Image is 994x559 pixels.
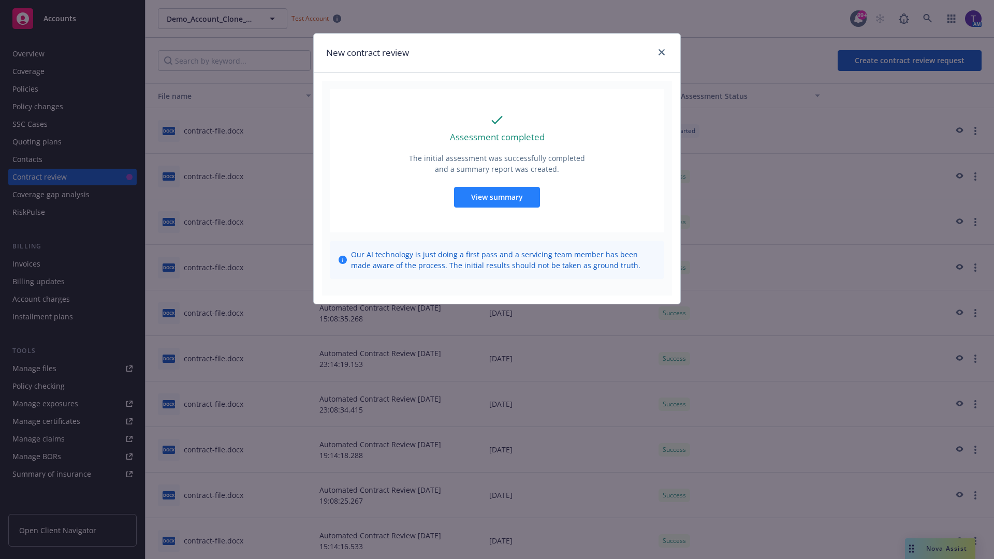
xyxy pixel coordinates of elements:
h1: New contract review [326,46,409,60]
span: View summary [471,192,523,202]
p: The initial assessment was successfully completed and a summary report was created. [408,153,586,174]
button: View summary [454,187,540,208]
p: Assessment completed [450,130,545,144]
span: Our AI technology is just doing a first pass and a servicing team member has been made aware of t... [351,249,655,271]
a: close [655,46,668,58]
